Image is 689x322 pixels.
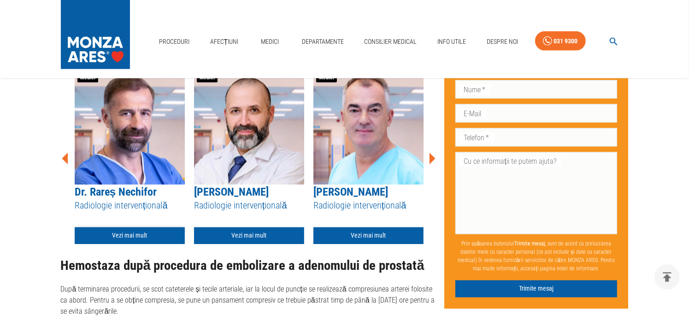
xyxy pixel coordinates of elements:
a: Departamente [298,32,347,51]
a: Afecțiuni [206,32,242,51]
a: Consilier Medical [360,32,420,51]
h5: Radiologie intervențională [194,200,304,212]
a: Vezi mai mult [313,227,424,244]
h5: Radiologie intervențională [75,200,185,212]
button: Trimite mesaj [455,280,618,298]
a: 031 9300 [535,31,586,51]
a: Medici [255,32,285,51]
h5: Radiologie intervențională [313,200,424,212]
a: Proceduri [155,32,193,51]
button: delete [654,264,680,290]
b: Trimite mesaj [514,241,545,247]
a: [PERSON_NAME] [194,186,269,199]
a: Vezi mai mult [75,227,185,244]
a: Vezi mai mult [194,227,304,244]
div: 031 9300 [554,36,578,47]
img: Dr. Rareș Nechifor [75,70,185,185]
p: După terminarea procedurii, se scot cateterele și tecile arteriale, iar la locul de puncție se re... [61,284,437,317]
a: Dr. Rareș Nechifor [75,186,157,199]
img: Dr. Mihai Crețeanu Jr [194,70,304,185]
p: Prin apăsarea butonului , sunt de acord cu prelucrarea datelor mele cu caracter personal (ce pot ... [455,236,618,277]
a: Despre Noi [483,32,522,51]
a: [PERSON_NAME] [313,186,388,199]
h2: Hemostaza după procedura de embolizare a adenomului de prostată [61,259,437,274]
a: Info Utile [434,32,470,51]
